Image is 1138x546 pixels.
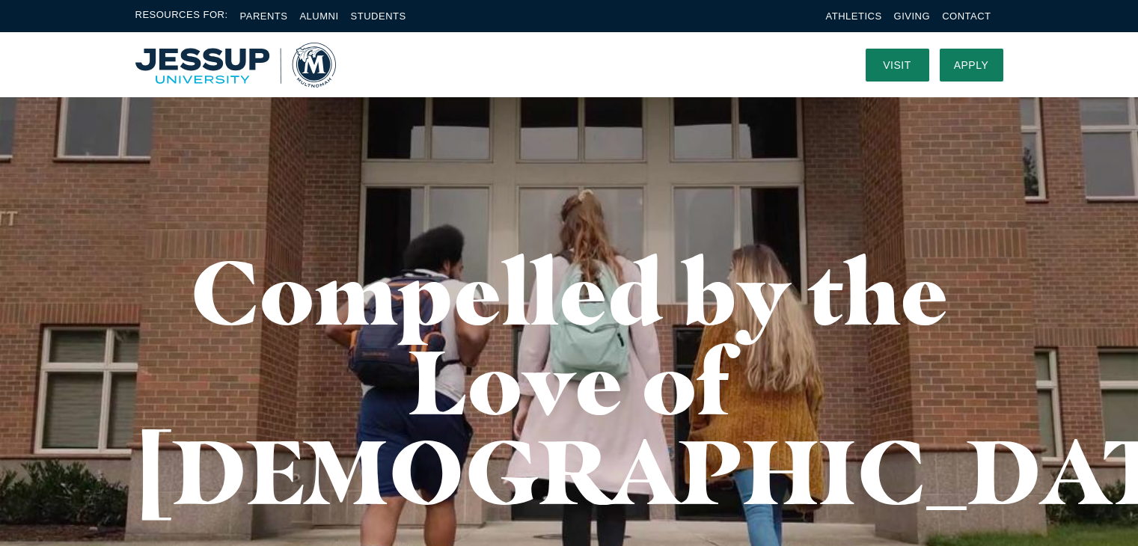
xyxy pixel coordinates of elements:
[826,10,882,22] a: Athletics
[135,7,228,25] span: Resources For:
[894,10,931,22] a: Giving
[866,49,929,82] a: Visit
[940,49,1003,82] a: Apply
[942,10,991,22] a: Contact
[135,247,1003,516] h1: Compelled by the Love of [DEMOGRAPHIC_DATA]
[351,10,406,22] a: Students
[135,43,336,88] img: Multnomah University Logo
[240,10,288,22] a: Parents
[299,10,338,22] a: Alumni
[135,43,336,88] a: Home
